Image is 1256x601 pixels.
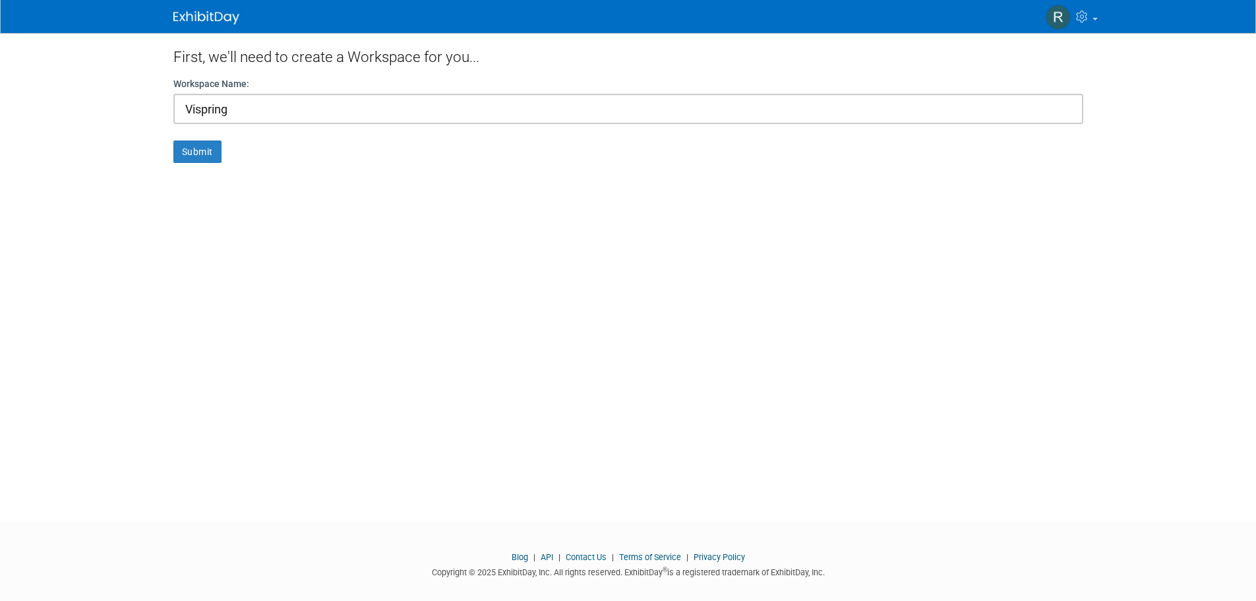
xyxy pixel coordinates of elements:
span: | [683,552,692,562]
button: Submit [173,141,222,163]
span: | [555,552,564,562]
a: Privacy Policy [694,552,745,562]
a: Blog [512,552,528,562]
img: Rebecca Jacobson [1046,5,1071,30]
label: Workspace Name: [173,77,249,90]
span: | [609,552,617,562]
sup: ® [663,566,667,573]
a: Contact Us [566,552,607,562]
a: API [541,552,553,562]
a: Terms of Service [619,552,681,562]
img: ExhibitDay [173,11,239,24]
div: First, we'll need to create a Workspace for you... [173,33,1083,77]
input: Name of your organization [173,94,1083,124]
span: | [530,552,539,562]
